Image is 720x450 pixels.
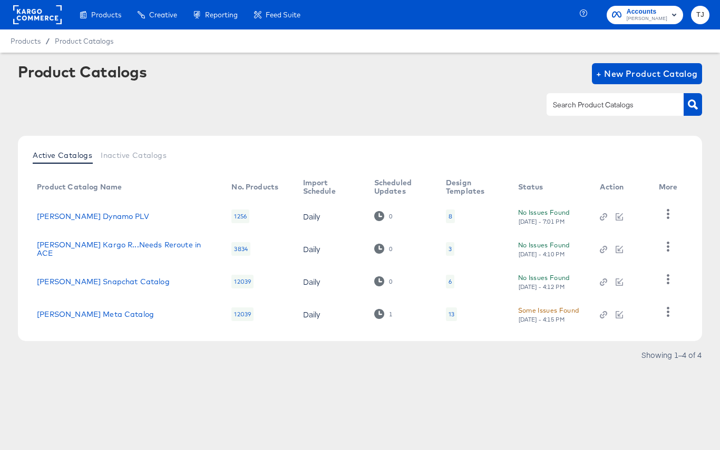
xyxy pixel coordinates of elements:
[37,277,170,286] a: [PERSON_NAME] Snapchat Catalog
[551,99,663,111] input: Search Product Catalogs
[518,305,579,316] div: Some Issues Found
[266,11,300,19] span: Feed Suite
[231,209,249,223] div: 1256
[607,6,683,24] button: Accounts[PERSON_NAME]
[41,37,55,45] span: /
[446,275,454,288] div: 6
[449,277,452,286] div: 6
[205,11,238,19] span: Reporting
[231,307,254,321] div: 12039
[295,233,366,265] td: Daily
[449,310,454,318] div: 13
[691,6,709,24] button: TJ
[37,310,154,318] a: [PERSON_NAME] Meta Catalog
[231,275,254,288] div: 12039
[627,6,667,17] span: Accounts
[374,211,393,221] div: 0
[374,276,393,286] div: 0
[596,66,698,81] span: + New Product Catalog
[510,175,592,200] th: Status
[37,212,149,221] a: [PERSON_NAME] Dynamo PLV
[101,151,167,159] span: Inactive Catalogs
[231,242,250,256] div: 3834
[295,200,366,233] td: Daily
[627,15,667,23] span: [PERSON_NAME]
[303,178,353,195] div: Import Schedule
[446,178,497,195] div: Design Templates
[91,11,121,19] span: Products
[695,9,705,21] span: TJ
[449,245,452,253] div: 3
[388,213,393,220] div: 0
[295,298,366,331] td: Daily
[374,178,425,195] div: Scheduled Updates
[374,244,393,254] div: 0
[641,351,702,358] div: Showing 1–4 of 4
[591,175,650,200] th: Action
[449,212,452,221] div: 8
[37,183,122,191] div: Product Catalog Name
[374,309,393,319] div: 1
[518,305,579,323] button: Some Issues Found[DATE] - 4:15 PM
[18,63,147,80] div: Product Catalogs
[518,316,566,323] div: [DATE] - 4:15 PM
[388,245,393,253] div: 0
[650,175,690,200] th: More
[11,37,41,45] span: Products
[295,265,366,298] td: Daily
[446,209,455,223] div: 8
[149,11,177,19] span: Creative
[446,307,457,321] div: 13
[55,37,113,45] a: Product Catalogs
[33,151,92,159] span: Active Catalogs
[388,278,393,285] div: 0
[231,183,278,191] div: No. Products
[446,242,454,256] div: 3
[388,311,393,318] div: 1
[37,241,210,257] a: [PERSON_NAME] Kargo R...Needs Reroute in ACE
[592,63,702,84] button: + New Product Catalog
